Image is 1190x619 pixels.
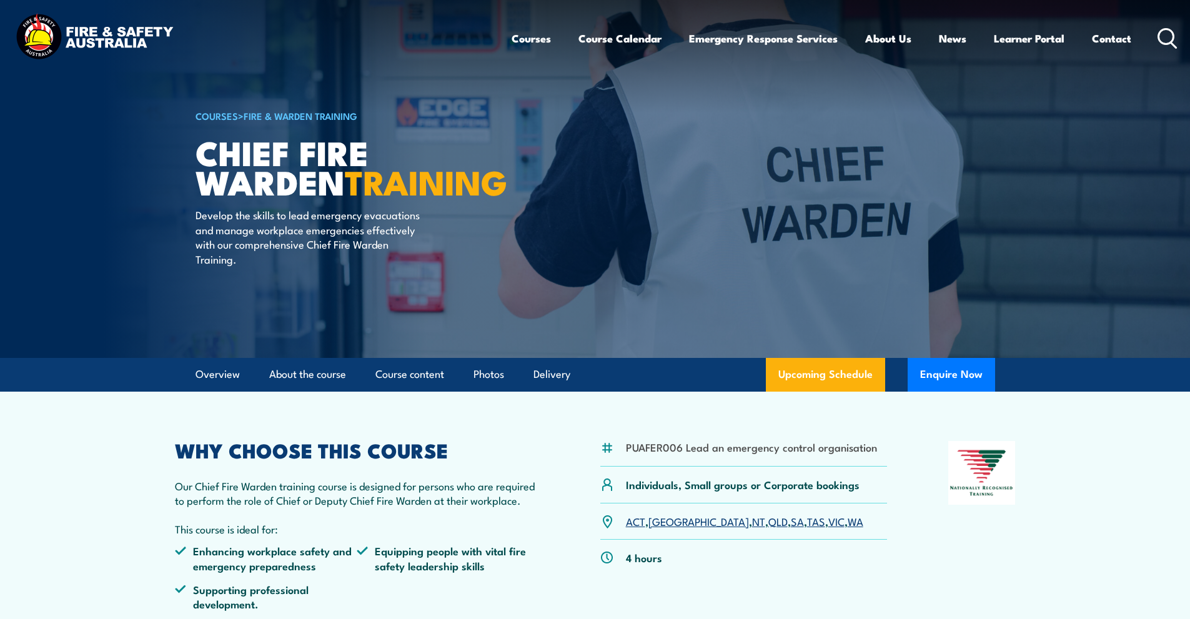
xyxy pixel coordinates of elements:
li: Enhancing workplace safety and emergency preparedness [175,543,357,573]
a: VIC [828,513,845,528]
img: Nationally Recognised Training logo. [948,441,1016,505]
p: 4 hours [626,550,662,565]
a: Overview [196,358,240,391]
a: About Us [865,22,911,55]
a: Photos [474,358,504,391]
a: Fire & Warden Training [244,109,357,122]
a: SA [791,513,804,528]
a: [GEOGRAPHIC_DATA] [648,513,749,528]
a: Courses [512,22,551,55]
a: Emergency Response Services [689,22,838,55]
a: QLD [768,513,788,528]
a: COURSES [196,109,238,122]
a: Contact [1092,22,1131,55]
a: About the course [269,358,346,391]
button: Enquire Now [908,358,995,392]
strong: TRAINING [345,155,507,207]
p: , , , , , , , [626,514,863,528]
a: TAS [807,513,825,528]
li: PUAFER006 Lead an emergency control organisation [626,440,877,454]
a: Learner Portal [994,22,1064,55]
h6: > [196,108,504,123]
p: Our Chief Fire Warden training course is designed for persons who are required to perform the rol... [175,478,540,508]
a: WA [848,513,863,528]
h1: Chief Fire Warden [196,137,504,196]
li: Supporting professional development. [175,582,357,612]
p: Develop the skills to lead emergency evacuations and manage workplace emergencies effectively wit... [196,207,424,266]
h2: WHY CHOOSE THIS COURSE [175,441,540,458]
p: This course is ideal for: [175,522,540,536]
p: Individuals, Small groups or Corporate bookings [626,477,860,492]
a: ACT [626,513,645,528]
a: Upcoming Schedule [766,358,885,392]
a: Course content [375,358,444,391]
li: Equipping people with vital fire safety leadership skills [357,543,539,573]
a: News [939,22,966,55]
a: Course Calendar [578,22,662,55]
a: NT [752,513,765,528]
a: Delivery [533,358,570,391]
